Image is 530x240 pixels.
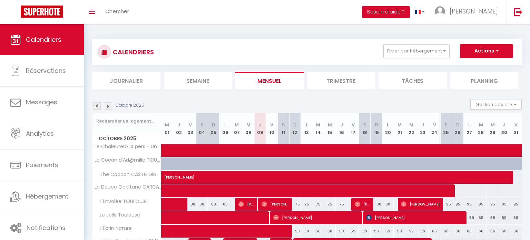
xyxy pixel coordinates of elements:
[479,122,483,128] abbr: M
[498,225,510,238] div: 66
[189,122,192,128] abbr: V
[510,211,522,224] div: 59
[96,115,157,127] input: Rechercher un logement...
[366,211,464,224] span: [PERSON_NAME]
[394,225,405,238] div: 59
[475,113,487,144] th: 28
[336,198,347,211] div: 75
[324,198,336,211] div: 75
[417,113,429,144] th: 23
[21,6,63,18] img: Super Booking
[185,113,196,144] th: 03
[405,113,417,144] th: 22
[394,113,405,144] th: 21
[26,161,58,169] span: Paiements
[463,113,475,144] th: 27
[401,198,440,211] span: [PERSON_NAME]
[116,102,144,109] p: Octobre 2025
[355,198,370,211] span: [PERSON_NAME]
[312,198,324,211] div: 75
[363,122,366,128] abbr: S
[405,225,417,238] div: 59
[277,113,289,144] th: 11
[417,225,429,238] div: 59
[224,122,226,128] abbr: L
[212,122,215,128] abbr: D
[450,7,498,16] span: [PERSON_NAME]
[26,98,57,106] span: Messages
[92,72,160,89] li: Journalier
[463,198,475,211] div: 95
[307,72,375,89] li: Trimestre
[383,44,450,58] button: Filtrer par hébergement
[94,198,149,205] span: L'Envolée TOULOUSE
[487,225,499,238] div: 66
[336,113,347,144] th: 16
[289,113,301,144] th: 12
[440,198,452,211] div: 95
[231,113,243,144] th: 07
[371,113,382,144] th: 19
[306,122,308,128] abbr: L
[235,122,239,128] abbr: M
[324,113,336,144] th: 15
[347,225,359,238] div: 59
[514,122,518,128] abbr: V
[468,122,470,128] abbr: L
[92,134,161,144] span: Octobre 2025
[262,198,289,211] span: [PERSON_NAME]
[94,157,163,163] span: Le Cocon d'Ad@mille TOURNEFEUILLE
[173,113,185,144] th: 02
[196,198,208,211] div: 80
[165,122,169,128] abbr: M
[235,72,304,89] li: Mensuel
[435,6,445,17] img: ...
[470,99,522,109] button: Gestion des prix
[444,122,448,128] abbr: S
[452,198,464,211] div: 95
[26,35,61,44] span: Calendriers
[359,113,371,144] th: 18
[475,211,487,224] div: 59
[387,122,389,128] abbr: L
[200,122,204,128] abbr: S
[219,113,231,144] th: 06
[26,66,66,75] span: Réservations
[301,113,313,144] th: 13
[382,198,394,211] div: 80
[26,129,54,138] span: Analytics
[429,225,440,238] div: 66
[463,225,475,238] div: 66
[487,211,499,224] div: 59
[452,113,464,144] th: 26
[293,122,297,128] abbr: D
[105,8,129,15] span: Chercher
[498,113,510,144] th: 30
[312,113,324,144] th: 14
[94,225,134,232] span: L’Écrin Nature
[491,122,495,128] abbr: M
[510,198,522,211] div: 95
[94,184,163,190] span: La Douce Occitane CARCASSONNE
[196,113,208,144] th: 04
[463,211,475,224] div: 59
[164,72,232,89] li: Semaine
[475,198,487,211] div: 95
[161,113,173,144] th: 01
[273,211,359,224] span: [PERSON_NAME]
[397,122,402,128] abbr: M
[440,225,452,238] div: 66
[289,198,301,211] div: 75
[503,122,506,128] abbr: J
[514,8,522,16] img: logout
[177,122,180,128] abbr: J
[238,198,254,211] span: [PERSON_NAME]
[510,225,522,238] div: 66
[328,122,332,128] abbr: M
[379,72,447,89] li: Tâches
[161,171,173,184] a: [PERSON_NAME]
[382,225,394,238] div: 59
[375,122,378,128] abbr: D
[371,198,382,211] div: 80
[340,122,343,128] abbr: J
